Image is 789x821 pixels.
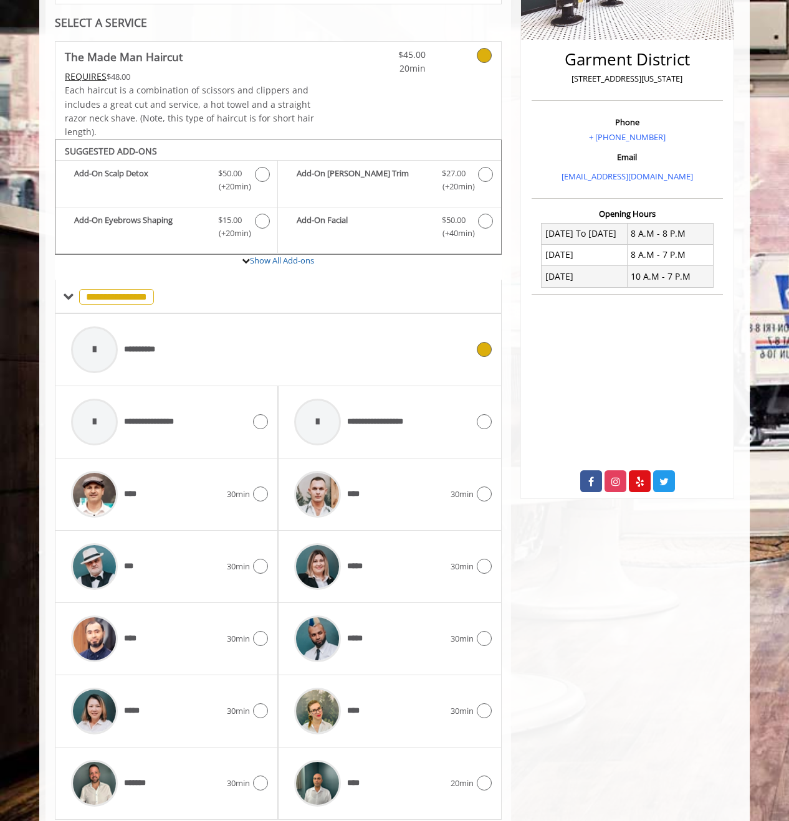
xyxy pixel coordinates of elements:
span: (+40min ) [435,227,472,240]
td: [DATE] To [DATE] [542,223,628,244]
span: 30min [227,488,250,501]
td: 8 A.M - 7 P.M [627,244,713,265]
b: SUGGESTED ADD-ONS [65,145,157,157]
h3: Opening Hours [532,209,723,218]
span: (+20min ) [212,180,249,193]
span: $15.00 [218,214,242,227]
span: This service needs some Advance to be paid before we block your appointment [65,70,107,82]
td: 8 A.M - 8 P.M [627,223,713,244]
span: (+20min ) [435,180,472,193]
td: [DATE] [542,244,628,265]
span: 30min [227,777,250,790]
span: $27.00 [442,167,466,180]
a: [EMAIL_ADDRESS][DOMAIN_NAME] [562,171,693,182]
p: [STREET_ADDRESS][US_STATE] [535,72,720,85]
a: + [PHONE_NUMBER] [589,131,666,143]
span: $45.00 [352,48,426,62]
span: 30min [451,705,474,718]
span: (+20min ) [212,227,249,240]
span: 30min [227,632,250,645]
label: Add-On Scalp Detox [62,167,271,196]
label: Add-On Eyebrows Shaping [62,214,271,243]
span: $50.00 [218,167,242,180]
div: The Made Man Haircut Add-onS [55,140,502,255]
td: [DATE] [542,266,628,287]
span: 30min [227,560,250,573]
td: 10 A.M - 7 P.M [627,266,713,287]
span: 20min [352,62,426,75]
b: The Made Man Haircut [65,48,183,65]
span: 30min [451,488,474,501]
span: 30min [451,560,474,573]
b: Add-On Facial [297,214,429,240]
h3: Email [535,153,720,161]
h2: Garment District [535,50,720,69]
span: $50.00 [442,214,466,227]
b: Add-On Scalp Detox [74,167,206,193]
b: Add-On Eyebrows Shaping [74,214,206,240]
div: $48.00 [65,70,315,83]
label: Add-On Facial [284,214,494,243]
div: SELECT A SERVICE [55,17,502,29]
b: Add-On [PERSON_NAME] Trim [297,167,429,193]
a: Show All Add-ons [250,255,314,266]
h3: Phone [535,118,720,126]
span: Each haircut is a combination of scissors and clippers and includes a great cut and service, a ho... [65,84,314,138]
span: 30min [451,632,474,645]
label: Add-On Beard Trim [284,167,494,196]
span: 30min [227,705,250,718]
span: 20min [451,777,474,790]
